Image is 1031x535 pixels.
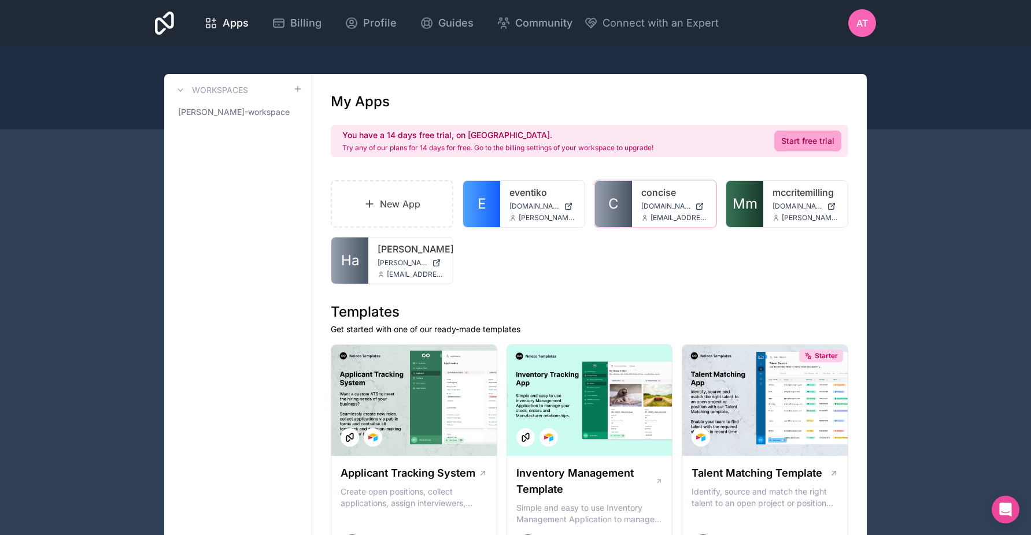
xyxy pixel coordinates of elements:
h1: Applicant Tracking System [341,465,475,481]
span: Ha [341,251,359,270]
a: [PERSON_NAME]-workspace [173,102,302,122]
h1: Talent Matching Template [692,465,822,481]
span: [PERSON_NAME][EMAIL_ADDRESS][DOMAIN_NAME] [782,213,838,222]
a: [DOMAIN_NAME] [641,202,707,211]
p: Simple and easy to use Inventory Management Application to manage your stock, orders and Manufact... [516,502,663,525]
span: [PERSON_NAME][EMAIL_ADDRESS][DOMAIN_NAME] [519,213,575,222]
span: [DOMAIN_NAME] [509,202,559,211]
a: Billing [263,10,331,36]
a: Start free trial [774,131,841,151]
a: eventiko [509,185,575,199]
span: E [478,195,486,213]
span: Apps [223,15,249,31]
span: Guides [438,15,474,31]
h1: My Apps [331,92,390,111]
span: [PERSON_NAME]-workspace [178,106,290,118]
span: AT [856,16,868,30]
span: Billing [290,15,322,31]
h1: Inventory Management Template [516,465,655,497]
a: Community [487,10,582,36]
span: Connect with an Expert [603,15,719,31]
a: Apps [195,10,258,36]
span: Community [515,15,572,31]
div: Open Intercom Messenger [992,496,1019,523]
a: mccritemilling [773,185,838,199]
a: New App [331,180,453,228]
span: [PERSON_NAME][DOMAIN_NAME] [378,258,427,267]
span: [DOMAIN_NAME] [641,202,691,211]
span: Mm [733,195,757,213]
a: concise [641,185,707,199]
img: Airtable Logo [696,433,705,442]
a: Profile [335,10,406,36]
p: Get started with one of our ready-made templates [331,324,848,335]
h3: Workspaces [192,84,248,96]
span: [EMAIL_ADDRESS][DOMAIN_NAME] [651,213,707,222]
a: Mm [726,181,763,227]
a: Ha [331,237,368,284]
a: [DOMAIN_NAME] [509,202,575,211]
a: [DOMAIN_NAME] [773,202,838,211]
span: [DOMAIN_NAME] [773,202,822,211]
span: Profile [363,15,397,31]
img: Airtable Logo [544,433,553,442]
p: Try any of our plans for 14 days for free. Go to the billing settings of your workspace to upgrade! [342,143,653,153]
a: Guides [411,10,483,36]
span: C [608,195,619,213]
p: Create open positions, collect applications, assign interviewers, centralise candidate feedback a... [341,486,487,509]
p: Identify, source and match the right talent to an open project or position with our Talent Matchi... [692,486,838,509]
button: Connect with an Expert [584,15,719,31]
h1: Templates [331,303,848,321]
img: Airtable Logo [368,433,378,442]
h2: You have a 14 days free trial, on [GEOGRAPHIC_DATA]. [342,129,653,141]
a: Workspaces [173,83,248,97]
span: [EMAIL_ADDRESS][DOMAIN_NAME] [387,270,444,279]
a: [PERSON_NAME] [378,242,444,256]
span: Starter [815,351,838,361]
a: C [595,181,632,227]
a: E [463,181,500,227]
a: [PERSON_NAME][DOMAIN_NAME] [378,258,444,267]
